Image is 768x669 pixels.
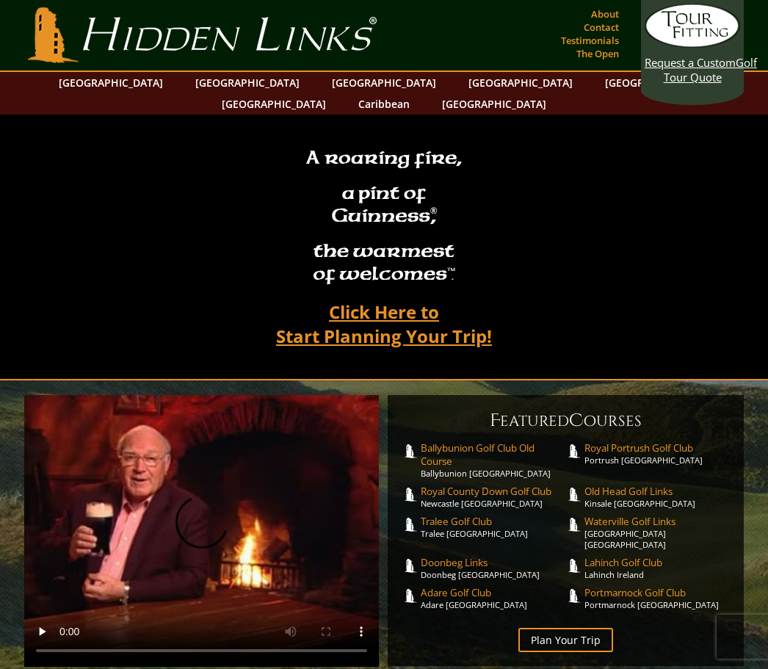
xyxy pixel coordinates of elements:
a: Tralee Golf ClubTralee [GEOGRAPHIC_DATA] [421,515,566,539]
a: Click Here toStart Planning Your Trip! [261,294,507,353]
span: Adare Golf Club [421,586,566,599]
span: C [569,409,584,433]
h2: A roaring fire, a pint of Guinness , the warmest of welcomesâ„¢. [297,140,471,294]
span: Portmarnock Golf Club [584,586,730,599]
a: [GEOGRAPHIC_DATA] [188,72,307,93]
a: [GEOGRAPHIC_DATA] [598,72,717,93]
span: F [490,409,500,433]
a: Waterville Golf Links[GEOGRAPHIC_DATA] [GEOGRAPHIC_DATA] [584,515,730,550]
span: Lahinch Golf Club [584,556,730,569]
span: Request a Custom [645,55,736,70]
span: Ballybunion Golf Club Old Course [421,441,566,468]
a: Adare Golf ClubAdare [GEOGRAPHIC_DATA] [421,586,566,610]
span: Waterville Golf Links [584,515,730,528]
a: Contact [580,17,623,37]
a: Lahinch Golf ClubLahinch Ireland [584,556,730,580]
span: Tralee Golf Club [421,515,566,528]
span: Doonbeg Links [421,556,566,569]
a: [GEOGRAPHIC_DATA] [325,72,443,93]
a: The Open [573,43,623,64]
span: Royal Portrush Golf Club [584,441,730,455]
h6: eatured ourses [402,409,729,433]
a: About [587,4,623,24]
a: Request a CustomGolf Tour Quote [645,4,740,84]
span: Royal County Down Golf Club [421,485,566,498]
a: [GEOGRAPHIC_DATA] [461,72,580,93]
a: Royal County Down Golf ClubNewcastle [GEOGRAPHIC_DATA] [421,485,566,509]
a: Ballybunion Golf Club Old CourseBallybunion [GEOGRAPHIC_DATA] [421,441,566,479]
a: Portmarnock Golf ClubPortmarnock [GEOGRAPHIC_DATA] [584,586,730,610]
a: Testimonials [557,30,623,51]
a: [GEOGRAPHIC_DATA] [51,72,170,93]
a: Doonbeg LinksDoonbeg [GEOGRAPHIC_DATA] [421,556,566,580]
a: [GEOGRAPHIC_DATA] [214,93,333,115]
a: Old Head Golf LinksKinsale [GEOGRAPHIC_DATA] [584,485,730,509]
span: Old Head Golf Links [584,485,730,498]
a: Caribbean [351,93,417,115]
a: Royal Portrush Golf ClubPortrush [GEOGRAPHIC_DATA] [584,441,730,466]
a: Plan Your Trip [518,628,613,652]
a: [GEOGRAPHIC_DATA] [435,93,554,115]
